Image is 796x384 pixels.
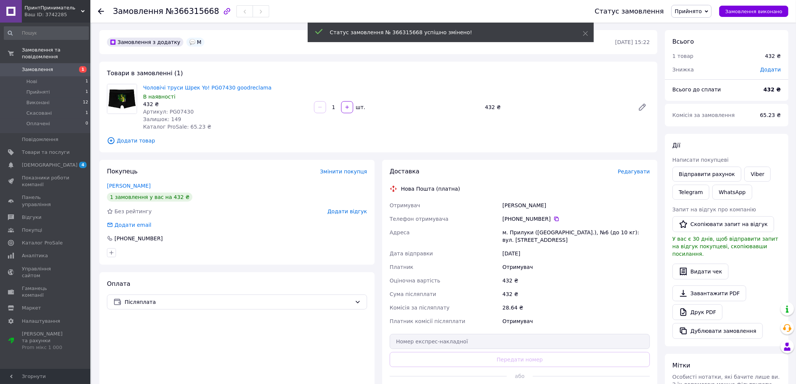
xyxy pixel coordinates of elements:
[390,168,419,175] span: Доставка
[26,120,50,127] span: Оплачені
[672,142,680,149] span: Дії
[22,136,58,143] span: Повідомлення
[114,208,152,214] span: Без рейтингу
[672,362,691,369] span: Мітки
[22,149,70,156] span: Товари та послуги
[79,66,87,73] span: 1
[22,47,90,60] span: Замовлення та повідомлення
[760,67,781,73] span: Додати
[390,305,450,311] span: Комісія за післяплату
[354,103,366,111] div: шт.
[390,278,440,284] span: Оціночна вартість
[85,89,88,96] span: 1
[501,314,651,328] div: Отримувач
[672,185,709,200] a: Telegram
[22,227,42,234] span: Покупці
[501,301,651,314] div: 28.64 ₴
[595,8,664,15] div: Статус замовлення
[672,38,694,45] span: Всього
[26,110,52,117] span: Скасовані
[501,247,651,260] div: [DATE]
[390,318,465,324] span: Платник комісії післяплати
[85,110,88,117] span: 1
[672,87,721,93] span: Всього до сплати
[107,183,151,189] a: [PERSON_NAME]
[390,216,448,222] span: Телефон отримувача
[672,167,741,182] button: Відправити рахунок
[390,202,420,208] span: Отримувач
[765,52,781,60] div: 432 ₴
[143,116,181,122] span: Залишок: 149
[26,99,50,106] span: Виконані
[107,193,192,202] div: 1 замовлення у вас на 432 ₴
[85,78,88,85] span: 1
[22,318,60,325] span: Налаштування
[107,70,183,77] span: Товари в замовленні (1)
[719,6,788,17] button: Замовлення виконано
[725,9,782,14] span: Замовлення виконано
[22,344,70,351] div: Prom мікс 1 000
[503,215,650,223] div: [PHONE_NUMBER]
[83,99,88,106] span: 12
[125,298,352,306] span: Післяплата
[22,162,78,168] span: [DEMOGRAPHIC_DATA]
[143,85,271,91] a: Чоловічі труси Шрек Yo! PG07430 goodreclama
[143,94,175,100] span: В наявності
[615,39,650,45] time: [DATE] 15:22
[672,112,735,118] span: Комісія за замовлення
[79,162,87,168] span: 4
[107,280,130,287] span: Оплата
[107,38,183,47] div: Замовлення з додатку
[113,7,163,16] span: Замовлення
[330,29,564,36] div: Статус замовлення № 366315668 успішно змінено!
[760,112,781,118] span: 65.23 ₴
[744,167,771,182] a: Viber
[328,208,367,214] span: Додати відгук
[501,226,651,247] div: м. Прилуки ([GEOGRAPHIC_DATA].), №6 (до 10 кг): вул. [STREET_ADDRESS]
[507,372,533,380] span: або
[672,304,723,320] a: Друк PDF
[22,66,53,73] span: Замовлення
[764,87,781,93] b: 432 ₴
[390,264,413,270] span: Платник
[320,168,367,175] span: Змінити покупця
[143,124,211,130] span: Каталог ProSale: 65.23 ₴
[501,287,651,301] div: 432 ₴
[106,221,152,229] div: Додати email
[675,8,702,14] span: Прийнято
[26,78,37,85] span: Нові
[114,235,163,242] div: [PHONE_NUMBER]
[501,260,651,274] div: Отримувач
[4,26,89,40] input: Пошук
[98,8,104,15] div: Повернутися назад
[22,266,70,279] span: Управління сайтом
[143,100,308,108] div: 432 ₴
[672,285,746,301] a: Завантажити PDF
[618,168,650,175] span: Редагувати
[22,252,48,259] span: Аналітика
[672,323,763,339] button: Дублювати замовлення
[143,109,194,115] span: Артикул: PG07430
[501,199,651,212] div: [PERSON_NAME]
[189,39,195,45] img: :speech_balloon:
[26,89,50,96] span: Прийняті
[24,11,90,18] div: Ваш ID: 3742285
[114,221,152,229] div: Додати email
[22,331,70,351] span: [PERSON_NAME] та рахунки
[672,53,694,59] span: 1 товар
[22,285,70,299] span: Гаманець компанії
[672,264,729,279] button: Видати чек
[85,120,88,127] span: 0
[22,240,63,246] span: Каталог ProSale
[672,216,774,232] button: Скопіювати запит на відгук
[107,84,137,114] img: Чоловічі труси Шрек Yo! PG07430 goodreclama
[390,250,433,257] span: Дата відправки
[186,38,204,47] div: M
[672,206,756,212] span: Запит на відгук про компанію
[24,5,81,11] span: ПринтПриниматель
[107,137,650,145] span: Додати товар
[390,291,436,297] span: Сума післяплати
[712,185,752,200] a: WhatsApp
[482,102,632,112] div: 432 ₴
[501,274,651,287] div: 432 ₴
